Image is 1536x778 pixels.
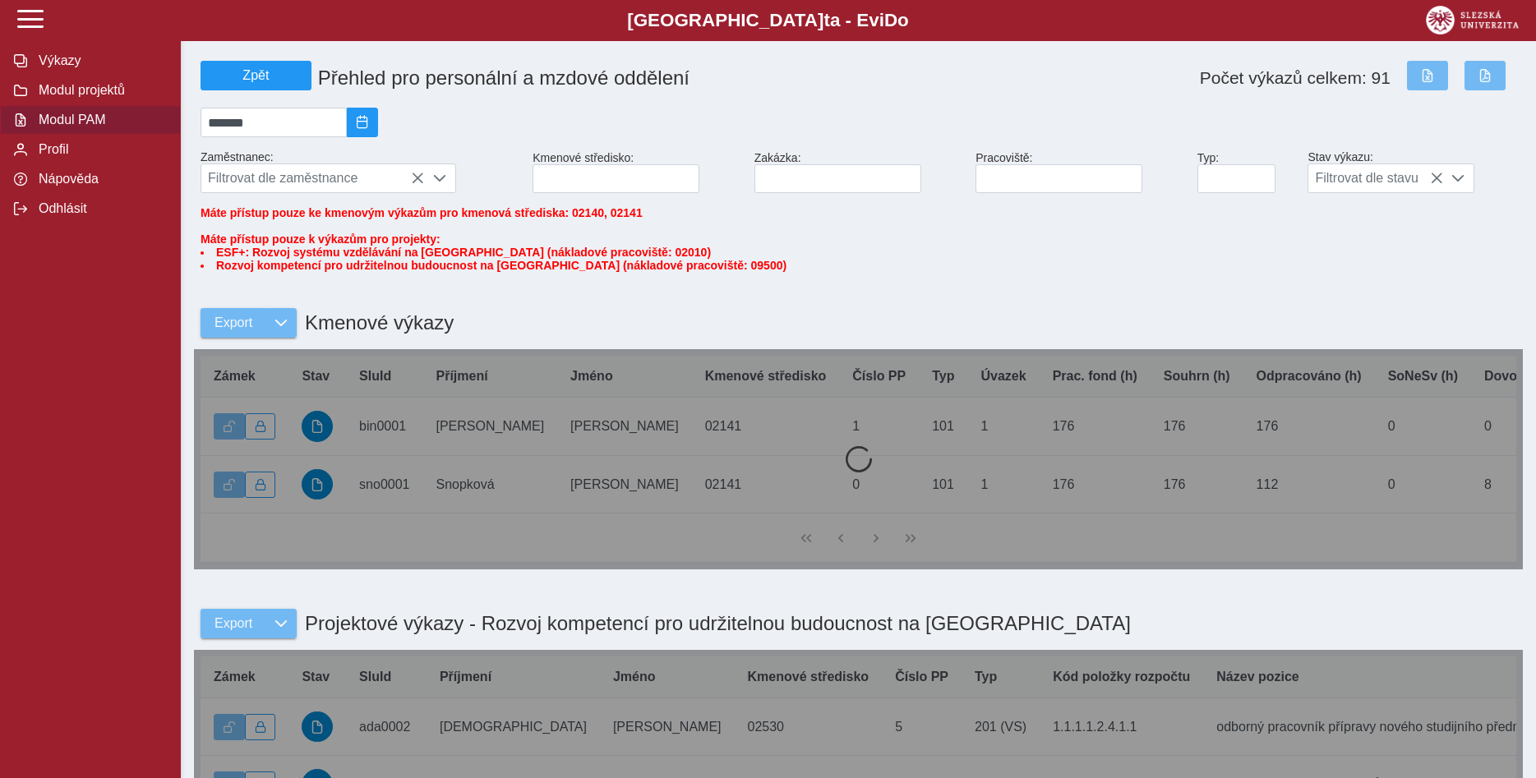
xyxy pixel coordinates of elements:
[1200,68,1391,88] span: Počet výkazů celkem: 91
[897,10,909,30] span: o
[526,145,748,200] div: Kmenové středisko:
[34,172,167,186] span: Nápověda
[34,113,167,127] span: Modul PAM
[208,68,304,83] span: Zpět
[194,144,526,200] div: Zaměstnanec:
[1308,164,1442,192] span: Filtrovat dle stavu
[201,232,1516,272] span: Máte přístup pouze k výkazům pro projekty:
[214,315,252,330] span: Export
[1191,145,1302,200] div: Typ:
[34,83,167,98] span: Modul projektů
[201,609,265,638] button: Export
[1426,6,1519,35] img: logo_web_su.png
[748,145,970,200] div: Zakázka:
[214,616,252,631] span: Export
[201,164,424,192] span: Filtrovat dle zaměstnance
[823,10,829,30] span: t
[201,206,643,219] span: Máte přístup pouze ke kmenovým výkazům pro kmenová střediska: 02140, 02141
[49,10,1487,31] b: [GEOGRAPHIC_DATA] a - Evi
[34,53,167,68] span: Výkazy
[1465,61,1506,90] button: Export do PDF
[201,308,265,338] button: Export
[1301,144,1523,200] div: Stav výkazu:
[347,108,378,137] button: 2025/09
[969,145,1191,200] div: Pracoviště:
[297,303,454,343] h1: Kmenové výkazy
[201,246,1516,259] li: ESF+: Rozvoj systému vzdělávání na [GEOGRAPHIC_DATA] (nákladové pracoviště: 02010)
[34,201,167,216] span: Odhlásit
[884,10,897,30] span: D
[34,142,167,157] span: Profil
[297,604,1131,643] h1: Projektové výkazy - Rozvoj kompetencí pro udržitelnou budoucnost na [GEOGRAPHIC_DATA]
[201,259,1516,272] li: Rozvoj kompetencí pro udržitelnou budoucnost na [GEOGRAPHIC_DATA] (nákladové pracoviště: 09500)
[1407,61,1448,90] button: Export do Excelu
[201,61,311,90] button: Zpět
[311,60,976,96] h1: Přehled pro personální a mzdové oddělení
